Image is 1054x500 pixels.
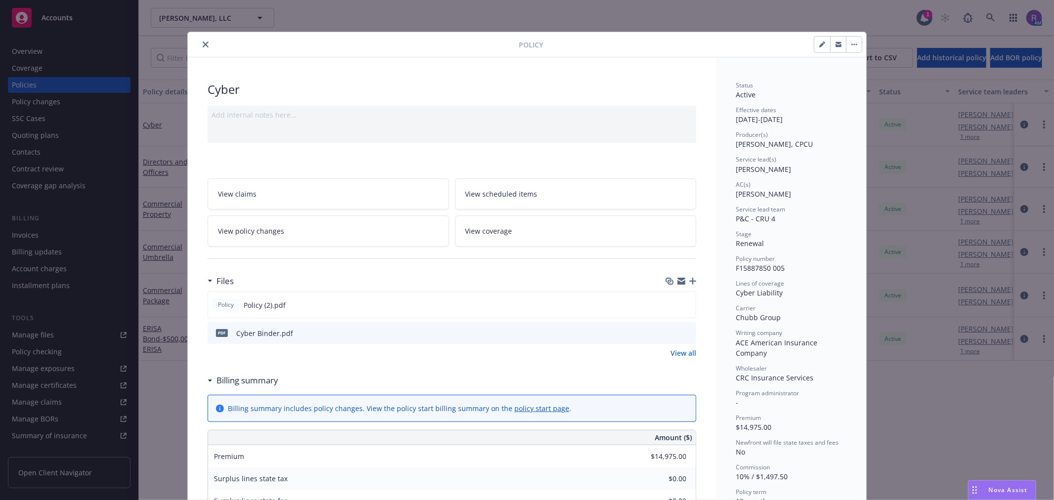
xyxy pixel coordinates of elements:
span: Policy number [736,254,775,263]
span: Nova Assist [989,486,1028,494]
button: download file [668,328,675,338]
span: - [736,398,738,407]
button: download file [667,300,675,310]
button: Nova Assist [968,480,1036,500]
span: 10% / $1,497.50 [736,472,788,481]
a: View scheduled items [455,178,697,209]
span: P&C - CRU 4 [736,214,775,223]
div: Cyber Binder.pdf [236,328,293,338]
span: Stage [736,230,752,238]
div: [DATE] - [DATE] [736,106,846,125]
span: AC(s) [736,180,751,189]
span: pdf [216,329,228,336]
div: Files [208,275,234,288]
div: Cyber Liability [736,288,846,298]
span: Amount ($) [655,432,692,443]
button: preview file [683,328,692,338]
span: Lines of coverage [736,279,784,288]
div: Billing summary [208,374,278,387]
span: Program administrator [736,389,799,397]
a: View all [671,348,696,358]
a: policy start page [514,404,569,413]
span: Newfront will file state taxes and fees [736,438,839,447]
span: No [736,447,745,457]
span: View policy changes [218,226,284,236]
span: Chubb Group [736,313,781,322]
span: CRC Insurance Services [736,373,813,382]
input: 0.00 [628,471,692,486]
span: [PERSON_NAME] [736,189,791,199]
span: Premium [214,452,244,461]
span: $14,975.00 [736,422,771,432]
span: Status [736,81,753,89]
span: Premium [736,414,761,422]
span: Policy [216,300,236,309]
h3: Billing summary [216,374,278,387]
span: Writing company [736,329,782,337]
span: Policy [519,40,543,50]
span: Wholesaler [736,364,767,373]
button: preview file [683,300,692,310]
a: View policy changes [208,215,449,247]
span: Carrier [736,304,756,312]
button: close [200,39,211,50]
h3: Files [216,275,234,288]
span: ACE American Insurance Company [736,338,819,358]
span: View claims [218,189,256,199]
div: Cyber [208,81,696,98]
span: Surplus lines state tax [214,474,288,483]
a: View coverage [455,215,697,247]
span: [PERSON_NAME], CPCU [736,139,813,149]
input: 0.00 [628,449,692,464]
div: Add internal notes here... [211,110,692,120]
span: Producer(s) [736,130,768,139]
span: [PERSON_NAME] [736,165,791,174]
span: Commission [736,463,770,471]
a: View claims [208,178,449,209]
span: Policy (2).pdf [244,300,286,310]
div: Billing summary includes policy changes. View the policy start billing summary on the . [228,403,571,414]
span: Effective dates [736,106,776,114]
span: F15887850 005 [736,263,785,273]
span: Service lead(s) [736,155,776,164]
span: Policy term [736,488,766,496]
div: Drag to move [969,481,981,500]
span: Active [736,90,756,99]
span: Service lead team [736,205,785,213]
span: View scheduled items [465,189,538,199]
span: Renewal [736,239,764,248]
span: View coverage [465,226,512,236]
